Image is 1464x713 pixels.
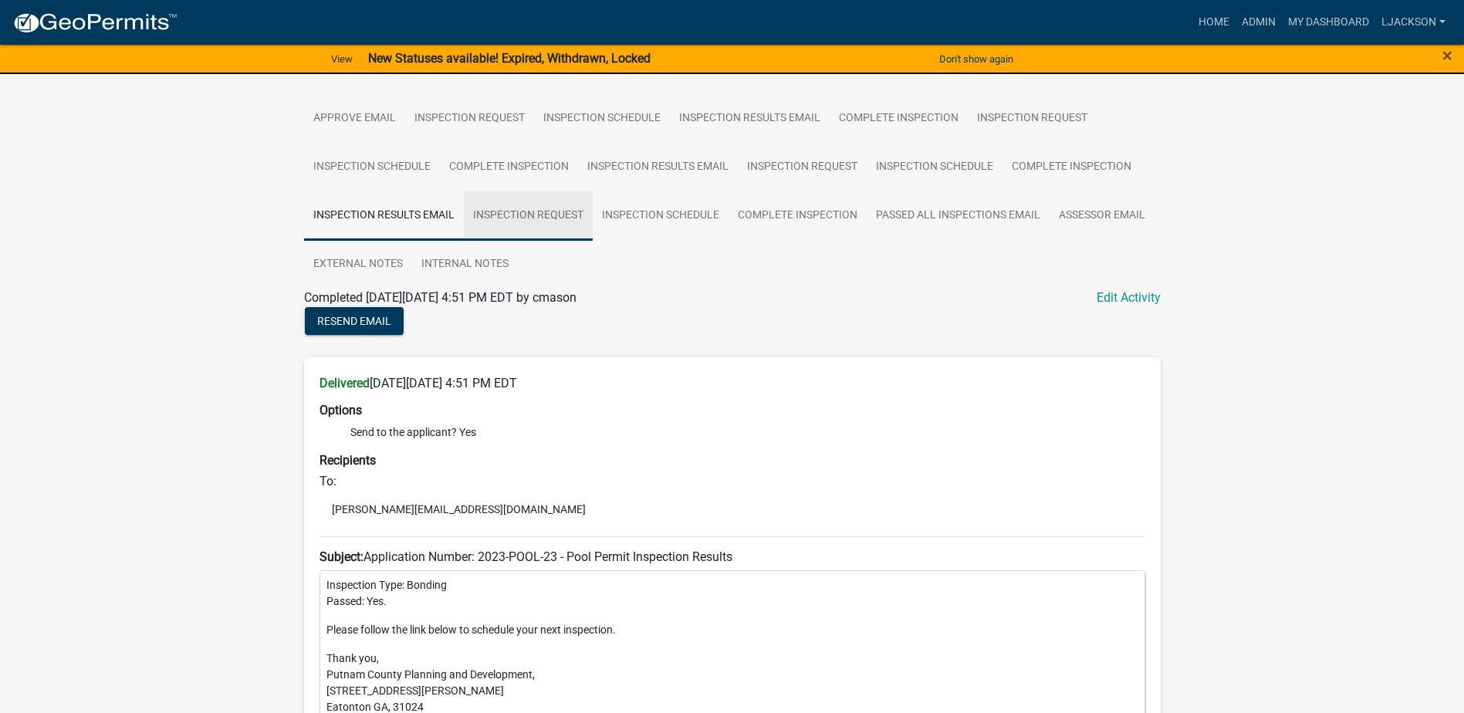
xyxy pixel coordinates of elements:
[412,240,518,289] a: Internal Notes
[867,191,1050,241] a: Passed All Inspections Email
[304,240,412,289] a: External Notes
[830,94,968,144] a: Complete Inspection
[320,549,1145,564] h6: Application Number: 2023-POOL-23 - Pool Permit Inspection Results
[304,290,576,305] span: Completed [DATE][DATE] 4:51 PM EDT by cmason
[304,143,440,192] a: Inspection Schedule
[578,143,738,192] a: Inspection Results Email
[1375,8,1452,37] a: ljackson
[326,622,1138,638] p: Please follow the link below to schedule your next inspection.
[968,94,1097,144] a: Inspection Request
[440,143,578,192] a: Complete Inspection
[1442,45,1452,66] span: ×
[320,474,1145,488] h6: To:
[464,191,593,241] a: Inspection Request
[325,46,359,72] a: View
[405,94,534,144] a: Inspection Request
[1002,143,1141,192] a: Complete Inspection
[350,424,1145,441] li: Send to the applicant? Yes
[738,143,867,192] a: Inspection Request
[304,94,405,144] a: Approve Email
[933,46,1019,72] button: Don't show again
[320,403,362,417] strong: Options
[320,376,1145,390] h6: [DATE][DATE] 4:51 PM EDT
[1192,8,1236,37] a: Home
[320,549,363,564] strong: Subject:
[534,94,670,144] a: Inspection Schedule
[320,498,1145,521] li: [PERSON_NAME][EMAIL_ADDRESS][DOMAIN_NAME]
[326,577,1138,610] p: Inspection Type: Bonding Passed: Yes.
[368,51,651,66] strong: New Statuses available! Expired, Withdrawn, Locked
[304,191,464,241] a: Inspection Results Email
[320,453,376,468] strong: Recipients
[1236,8,1282,37] a: Admin
[305,307,404,335] button: Resend Email
[320,376,370,390] strong: Delivered
[593,191,729,241] a: Inspection Schedule
[1442,46,1452,65] button: Close
[1282,8,1375,37] a: My Dashboard
[670,94,830,144] a: Inspection Results Email
[1050,191,1155,241] a: Assessor Email
[867,143,1002,192] a: Inspection Schedule
[317,315,391,327] span: Resend Email
[729,191,867,241] a: Complete Inspection
[1097,289,1161,307] a: Edit Activity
